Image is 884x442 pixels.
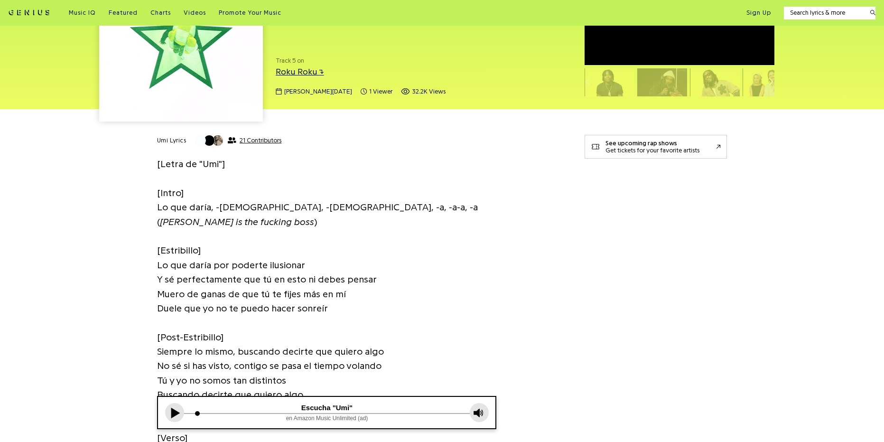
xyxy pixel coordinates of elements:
a: See upcoming rap showsGet tickets for your favorite artists [585,135,727,159]
a: Videos [184,9,206,17]
a: Promote Your Music [219,9,281,17]
span: Videos [184,9,206,16]
button: 21 Contributors [195,135,281,146]
iframe: Tonefuse player [158,397,496,428]
span: Featured [109,9,138,16]
span: Music IQ [69,9,96,16]
i: [PERSON_NAME] is the fucking boss [160,217,314,227]
span: [PERSON_NAME][DATE] [284,87,352,96]
h2: Umi Lyrics [157,136,186,145]
span: 32.2K views [412,87,446,96]
input: Search lyrics & more [784,8,864,18]
span: Charts [150,9,171,16]
a: Charts [150,9,171,17]
span: 32,190 views [401,87,446,96]
span: 1 viewer [369,87,392,96]
button: Sign Up [746,9,771,17]
span: 1 viewer [361,87,392,96]
a: Featured [109,9,138,17]
span: Promote Your Music [219,9,281,16]
div: See upcoming rap shows [605,140,699,147]
span: 21 Contributors [240,137,281,144]
span: Track 5 on [276,56,572,66]
a: Roku Roku [276,67,324,76]
div: Get tickets for your favorite artists [605,147,699,154]
a: Music IQ [69,9,96,17]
